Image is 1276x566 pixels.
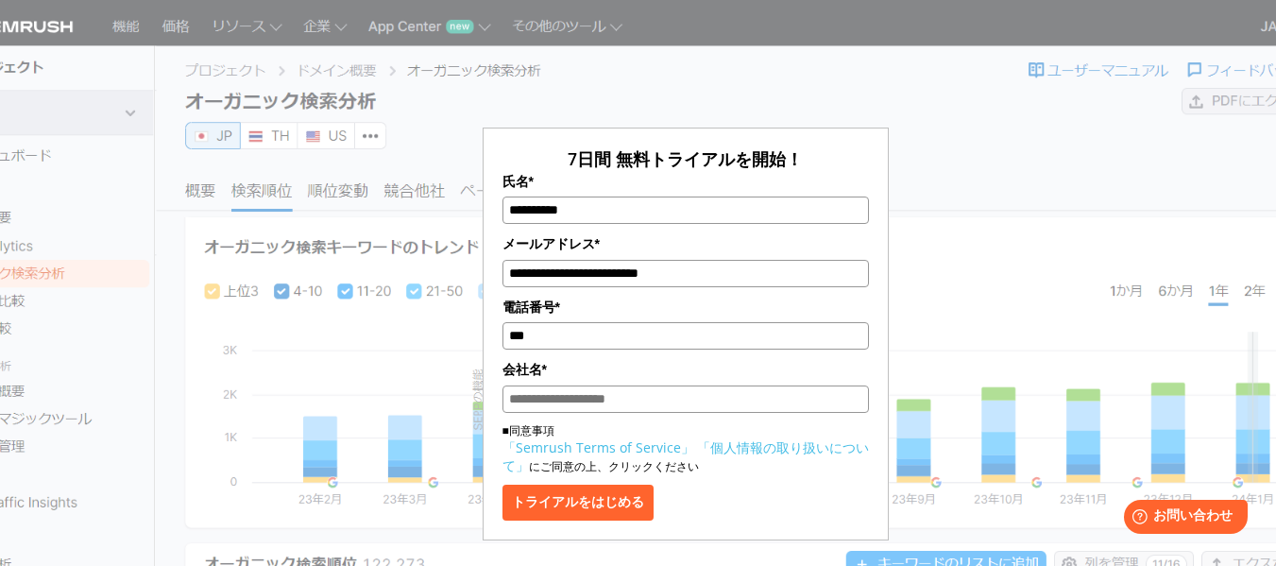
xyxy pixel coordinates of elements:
p: ■同意事項 にご同意の上、クリックください [502,422,869,475]
label: 電話番号* [502,297,869,317]
iframe: Help widget launcher [1108,492,1255,545]
a: 「個人情報の取り扱いについて」 [502,438,869,474]
span: 7日間 無料トライアルを開始！ [568,147,803,170]
a: 「Semrush Terms of Service」 [502,438,694,456]
button: トライアルをはじめる [502,485,654,521]
label: メールアドレス* [502,233,869,254]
